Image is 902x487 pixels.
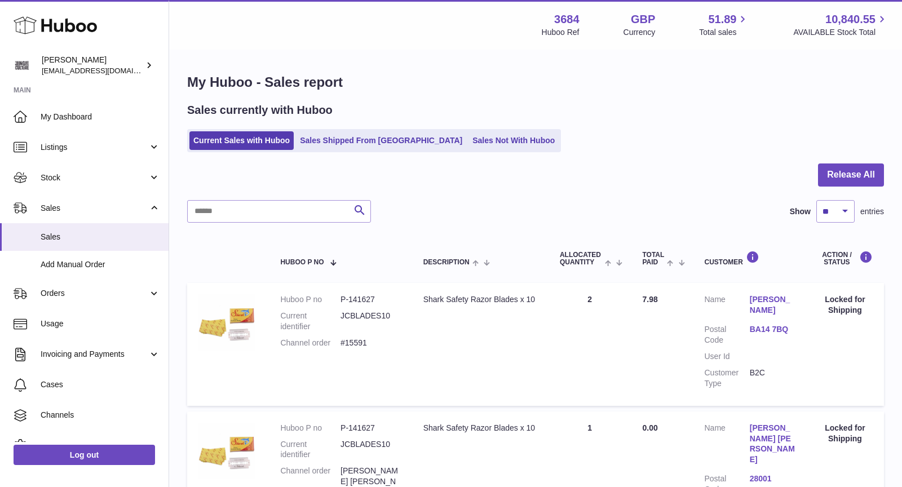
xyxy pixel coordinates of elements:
a: 51.89 Total sales [699,12,749,38]
div: Shark Safety Razor Blades x 10 [423,423,537,433]
strong: GBP [631,12,655,27]
span: ALLOCATED Quantity [560,251,602,266]
dt: Current identifier [280,311,341,332]
span: entries [860,206,884,217]
dt: Huboo P no [280,294,341,305]
dt: User Id [705,351,750,362]
span: Add Manual Order [41,259,160,270]
span: AVAILABLE Stock Total [793,27,888,38]
span: Usage [41,318,160,329]
div: Huboo Ref [542,27,580,38]
a: Log out [14,445,155,465]
strong: 3684 [554,12,580,27]
div: Currency [624,27,656,38]
a: 28001 [750,473,795,484]
span: Total paid [642,251,664,266]
dd: JCBLADES10 [341,439,401,461]
div: Shark Safety Razor Blades x 10 [423,294,537,305]
dd: B2C [750,368,795,389]
a: [PERSON_NAME] [750,294,795,316]
dd: #15591 [341,338,401,348]
span: 7.98 [642,295,657,304]
span: 10,840.55 [825,12,876,27]
div: Locked for Shipping [817,294,873,316]
h1: My Huboo - Sales report [187,73,884,91]
a: Sales Shipped From [GEOGRAPHIC_DATA] [296,131,466,150]
dd: P-141627 [341,294,401,305]
label: Show [790,206,811,217]
h2: Sales currently with Huboo [187,103,333,118]
dt: Postal Code [705,324,750,346]
span: Stock [41,172,148,183]
dd: JCBLADES10 [341,311,401,332]
span: Sales [41,232,160,242]
span: Settings [41,440,160,451]
span: Sales [41,203,148,214]
span: Channels [41,410,160,420]
a: [PERSON_NAME] [PERSON_NAME] [750,423,795,466]
dt: Name [705,423,750,468]
dd: P-141627 [341,423,401,433]
div: Customer [705,251,795,266]
div: Action / Status [817,251,873,266]
img: $_57.JPG [198,423,255,479]
img: $_57.JPG [198,294,255,351]
span: 51.89 [708,12,736,27]
span: Total sales [699,27,749,38]
img: theinternationalventure@gmail.com [14,57,30,74]
span: Cases [41,379,160,390]
button: Release All [818,163,884,187]
span: Description [423,259,470,266]
div: Locked for Shipping [817,423,873,444]
span: Listings [41,142,148,153]
a: Sales Not With Huboo [468,131,559,150]
a: Current Sales with Huboo [189,131,294,150]
span: Huboo P no [280,259,324,266]
dt: Name [705,294,750,318]
dt: Current identifier [280,439,341,461]
span: Invoicing and Payments [41,349,148,360]
td: 2 [549,283,631,405]
dt: Channel order [280,338,341,348]
span: 0.00 [642,423,657,432]
a: BA14 7BQ [750,324,795,335]
span: My Dashboard [41,112,160,122]
dt: Customer Type [705,368,750,389]
dt: Huboo P no [280,423,341,433]
span: Orders [41,288,148,299]
a: 10,840.55 AVAILABLE Stock Total [793,12,888,38]
span: [EMAIL_ADDRESS][DOMAIN_NAME] [42,66,166,75]
div: [PERSON_NAME] [42,55,143,76]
